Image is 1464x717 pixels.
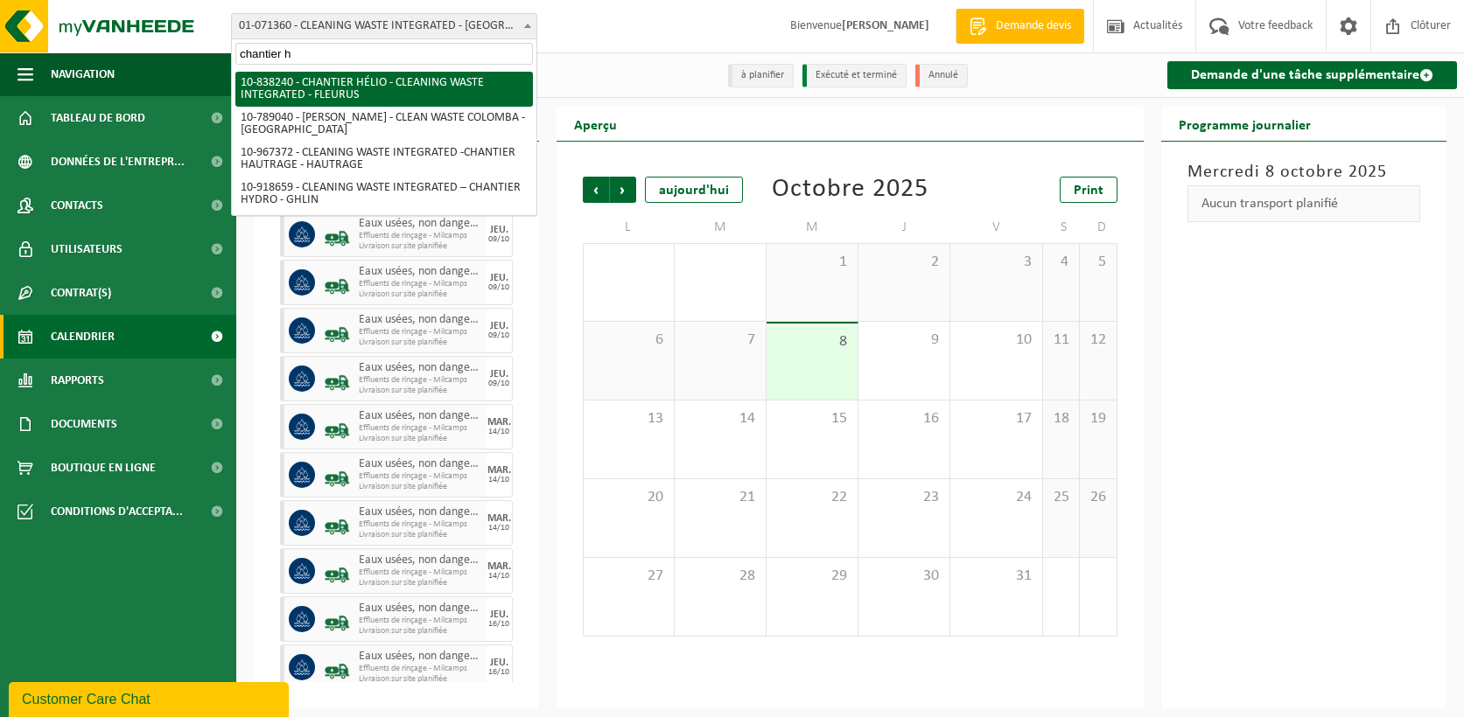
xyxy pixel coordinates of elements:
span: Demande devis [991,17,1075,35]
span: Données de l'entrepr... [51,140,185,184]
span: Eaux usées, non dangereux [359,505,482,519]
img: BL-LQ-LV [324,221,350,247]
span: Documents [51,402,117,446]
span: Livraison sur site planifiée [359,289,482,300]
div: 09/10 [488,283,509,292]
img: BL-LQ-LV [324,414,350,440]
span: 7 [683,331,757,350]
div: MAR. [487,417,511,428]
div: 09/10 [488,331,509,340]
li: 10-789040 - [PERSON_NAME] - CLEAN WASTE COLOMBA - [GEOGRAPHIC_DATA] [235,107,533,142]
div: JEU. [490,321,508,331]
span: 25 [1052,488,1071,507]
img: BL-LQ-LV [324,269,350,296]
span: Livraison sur site planifiée [359,241,482,252]
span: 18 [1052,409,1071,428]
td: V [950,212,1042,243]
span: Livraison sur site planifiée [359,626,482,637]
span: 28 [683,567,757,586]
img: BL-LQ-LV [324,462,350,488]
span: Livraison sur site planifiée [359,578,482,588]
td: M [675,212,767,243]
div: JEU. [490,658,508,668]
span: 6 [592,331,665,350]
span: 26 [1089,488,1108,507]
span: 30 [867,567,941,586]
span: Tableau de bord [51,96,145,140]
h2: Aperçu [557,107,634,141]
span: Eaux usées, non dangereux [359,313,482,327]
span: Eaux usées, non dangereux [359,265,482,279]
div: 16/10 [488,668,509,677]
span: Contacts [51,184,103,227]
img: BL-LQ-LV [324,365,350,392]
div: JEU. [490,225,508,235]
span: Eaux usées, non dangereux [359,457,482,471]
span: Effluents de rinçage - Milcamps [359,567,482,578]
span: Livraison sur site planifiée [359,674,482,685]
img: BL-LQ-LV [324,606,350,632]
td: L [583,212,675,243]
span: Rapports [51,358,104,402]
span: Boutique en ligne [51,446,156,490]
span: 14 [683,409,757,428]
span: Utilisateurs [51,227,123,271]
span: 13 [592,409,665,428]
div: 14/10 [488,572,509,581]
span: Effluents de rinçage - Milcamps [359,423,482,434]
span: Print [1074,184,1103,198]
span: Effluents de rinçage - Milcamps [359,664,482,674]
strong: [PERSON_NAME] [842,19,929,32]
span: Précédent [583,177,609,203]
td: D [1080,212,1117,243]
span: 9 [867,331,941,350]
span: 11 [1052,331,1071,350]
span: 10 [959,331,1033,350]
div: aujourd'hui [645,177,743,203]
li: 10-838240 - CHANTIER HÉLIO - CLEANING WASTE INTEGRATED - FLEURUS [235,72,533,107]
span: Eaux usées, non dangereux [359,361,482,375]
a: Print [1060,177,1117,203]
img: BL-LQ-LV [324,558,350,584]
div: JEU. [490,609,508,620]
span: Conditions d'accepta... [51,490,183,533]
span: 8 [775,332,849,352]
span: 01-071360 - CLEANING WASTE INTEGRATED - SAINT-GHISLAIN [231,13,537,39]
li: Annulé [915,64,968,87]
span: 15 [775,409,849,428]
span: Livraison sur site planifiée [359,530,482,540]
span: Effluents de rinçage - Milcamps [359,519,482,530]
div: 14/10 [488,524,509,533]
h2: Programme journalier [1161,107,1328,141]
span: 1 [775,253,849,272]
span: 20 [592,488,665,507]
li: 10-967372 - CLEANING WASTE INTEGRATED -CHANTIER HAUTRAGE - HAUTRAGE [235,142,533,177]
span: Calendrier [51,315,115,358]
span: 19 [1089,409,1108,428]
span: Effluents de rinçage - Milcamps [359,231,482,241]
div: 16/10 [488,620,509,629]
span: 12 [1089,331,1108,350]
span: 16 [867,409,941,428]
span: Suivant [610,177,636,203]
span: 31 [959,567,1033,586]
td: M [767,212,858,243]
iframe: chat widget [9,679,292,717]
span: 4 [1052,253,1071,272]
span: Livraison sur site planifiée [359,386,482,396]
span: Livraison sur site planifiée [359,434,482,444]
span: Livraison sur site planifiée [359,482,482,492]
span: Eaux usées, non dangereux [359,553,482,567]
a: Demande d'une tâche supplémentaire [1167,61,1457,89]
span: 29 [775,567,849,586]
span: 24 [959,488,1033,507]
div: MAR. [487,465,511,476]
img: BL-LQ-LV [324,317,350,344]
span: Eaux usées, non dangereux [359,650,482,664]
span: Effluents de rinçage - Milcamps [359,279,482,289]
div: 09/10 [488,235,509,244]
span: 27 [592,567,665,586]
span: Navigation [51,52,115,96]
span: Effluents de rinçage - Milcamps [359,616,482,626]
